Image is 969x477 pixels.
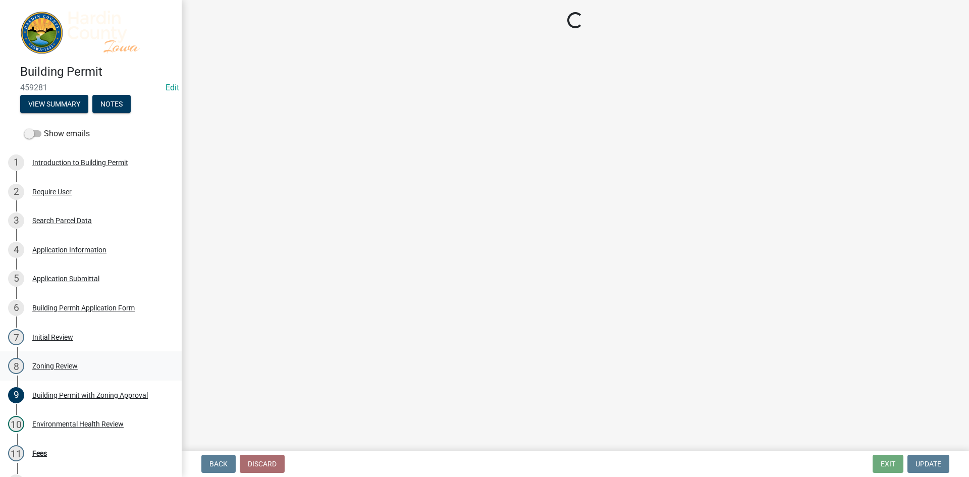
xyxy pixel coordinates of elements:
div: 1 [8,154,24,171]
h4: Building Permit [20,65,174,79]
div: Fees [32,450,47,457]
div: Require User [32,188,72,195]
img: Hardin County, Iowa [20,11,166,54]
div: 5 [8,271,24,287]
label: Show emails [24,128,90,140]
button: Back [201,455,236,473]
div: 11 [8,445,24,461]
div: Building Permit with Zoning Approval [32,392,148,399]
div: 4 [8,242,24,258]
button: View Summary [20,95,88,113]
div: 6 [8,300,24,316]
div: Environmental Health Review [32,420,124,428]
button: Discard [240,455,285,473]
wm-modal-confirm: Summary [20,101,88,109]
div: Initial Review [32,334,73,341]
div: Introduction to Building Permit [32,159,128,166]
div: 8 [8,358,24,374]
div: 3 [8,213,24,229]
div: Application Information [32,246,106,253]
div: 9 [8,387,24,403]
button: Update [907,455,949,473]
span: Update [916,460,941,468]
wm-modal-confirm: Notes [92,101,131,109]
div: 2 [8,184,24,200]
button: Exit [873,455,903,473]
button: Notes [92,95,131,113]
div: Search Parcel Data [32,217,92,224]
span: Back [209,460,228,468]
div: Building Permit Application Form [32,304,135,311]
a: Edit [166,83,179,92]
div: 7 [8,329,24,345]
div: Zoning Review [32,362,78,369]
div: Application Submittal [32,275,99,282]
div: 10 [8,416,24,432]
wm-modal-confirm: Edit Application Number [166,83,179,92]
span: 459281 [20,83,161,92]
